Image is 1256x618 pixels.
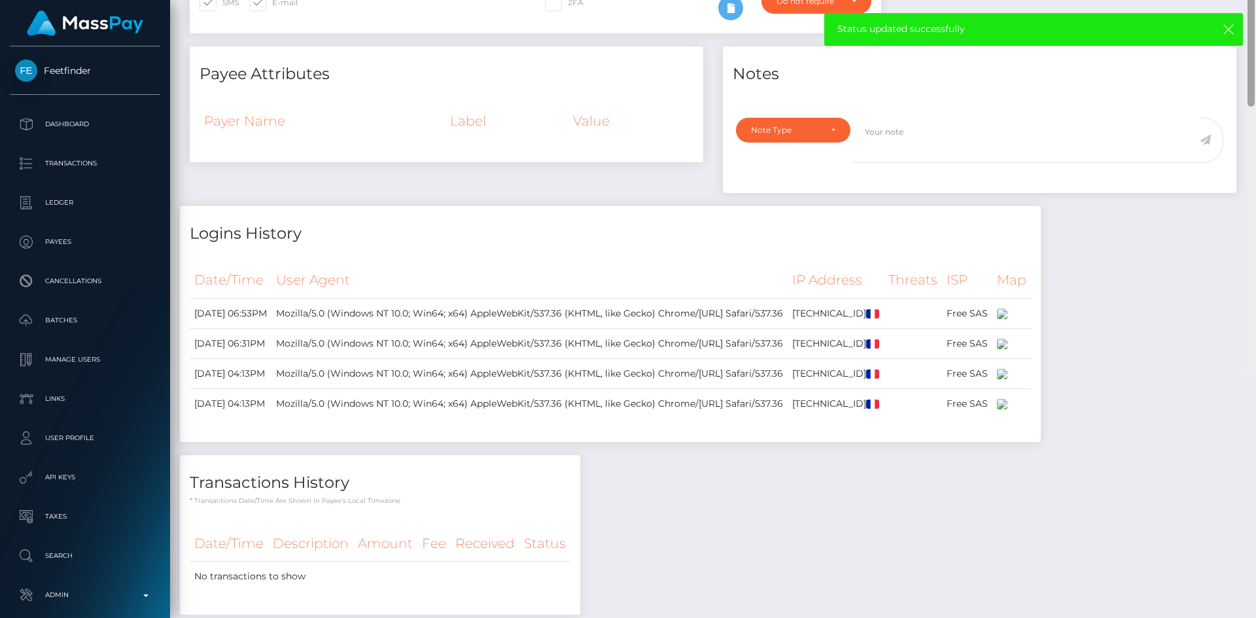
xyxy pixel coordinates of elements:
a: API Keys [10,461,160,494]
img: fr.png [866,339,879,348]
th: ISP [942,262,992,298]
td: Free SAS [942,388,992,419]
td: Free SAS [942,298,992,328]
img: 200x100 [997,369,1007,379]
td: [DATE] 04:13PM [190,358,271,388]
td: [TECHNICAL_ID] [788,358,884,388]
a: User Profile [10,422,160,455]
th: Label [445,103,568,139]
p: Batches [15,311,155,330]
td: No transactions to show [190,562,570,592]
h4: Logins History [190,222,1031,245]
p: API Keys [15,468,155,487]
td: [TECHNICAL_ID] [788,298,884,328]
a: Cancellations [10,265,160,298]
th: Date/Time [190,526,268,562]
th: Date/Time [190,262,271,298]
p: Search [15,546,155,566]
img: MassPay Logo [27,10,143,36]
td: Free SAS [942,358,992,388]
a: Dashboard [10,108,160,141]
td: [DATE] 04:13PM [190,388,271,419]
th: User Agent [271,262,788,298]
th: Amount [353,526,417,562]
th: Status [519,526,570,562]
td: [DATE] 06:31PM [190,328,271,358]
th: Payer Name [200,103,445,139]
p: Links [15,389,155,409]
a: Payees [10,226,160,258]
th: Received [451,526,519,562]
button: Note Type [736,118,850,143]
a: Links [10,383,160,415]
a: Transactions [10,147,160,180]
h4: Transactions History [190,472,570,494]
h4: Notes [733,63,1227,86]
p: Dashboard [15,114,155,134]
p: Cancellations [15,271,155,291]
p: Admin [15,585,155,605]
img: fr.png [866,369,879,378]
a: Manage Users [10,343,160,376]
p: Payees [15,232,155,252]
td: [DATE] 06:53PM [190,298,271,328]
div: Note Type [751,125,820,135]
p: Taxes [15,507,155,526]
td: Mozilla/5.0 (Windows NT 10.0; Win64; x64) AppleWebKit/537.36 (KHTML, like Gecko) Chrome/[URL] Saf... [271,358,788,388]
img: 200x100 [997,399,1007,409]
td: Free SAS [942,328,992,358]
a: Admin [10,579,160,611]
p: User Profile [15,428,155,448]
th: Threats [884,262,942,298]
th: Value [568,103,693,139]
a: Search [10,540,160,572]
th: Fee [417,526,451,562]
td: Mozilla/5.0 (Windows NT 10.0; Win64; x64) AppleWebKit/537.36 (KHTML, like Gecko) Chrome/[URL] Saf... [271,298,788,328]
img: 200x100 [997,309,1007,319]
img: Feetfinder [15,60,37,82]
th: IP Address [788,262,884,298]
img: fr.png [866,400,879,408]
span: Feetfinder [10,65,160,77]
td: [TECHNICAL_ID] [788,388,884,419]
td: [TECHNICAL_ID] [788,328,884,358]
a: Batches [10,304,160,337]
p: Manage Users [15,350,155,369]
p: Transactions [15,154,155,173]
h4: Payee Attributes [200,63,693,86]
td: Mozilla/5.0 (Windows NT 10.0; Win64; x64) AppleWebKit/537.36 (KHTML, like Gecko) Chrome/[URL] Saf... [271,388,788,419]
p: Ledger [15,193,155,213]
img: fr.png [866,309,879,318]
img: 200x100 [997,339,1007,349]
th: Description [268,526,353,562]
span: Status updated successfully [837,22,1187,36]
td: Mozilla/5.0 (Windows NT 10.0; Win64; x64) AppleWebKit/537.36 (KHTML, like Gecko) Chrome/[URL] Saf... [271,328,788,358]
a: Taxes [10,500,160,533]
p: * Transactions date/time are shown in payee's local timezone [190,496,570,506]
th: Map [992,262,1031,298]
a: Ledger [10,186,160,219]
